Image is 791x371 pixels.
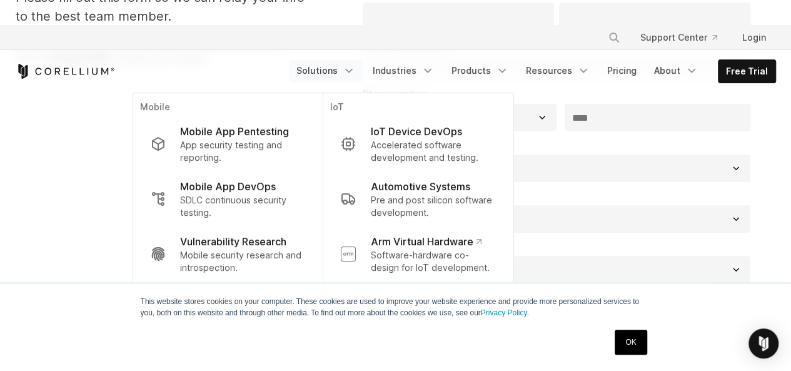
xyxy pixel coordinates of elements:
[330,226,505,282] a: Arm Virtual Hardware Software-hardware co-design for IoT development.
[370,139,495,164] p: Accelerated software development and testing.
[370,179,470,194] p: Automotive Systems
[140,116,315,171] a: Mobile App Pentesting App security testing and reporting.
[180,194,305,219] p: SDLC continuous security testing.
[180,179,276,194] p: Mobile App DevOps
[180,124,289,139] p: Mobile App Pentesting
[140,282,315,337] a: Malware Analysis Mobile malware and threat research.
[630,26,727,49] a: Support Center
[330,171,505,226] a: Automotive Systems Pre and post silicon software development.
[140,171,315,226] a: Mobile App DevOps SDLC continuous security testing.
[180,139,305,164] p: App security testing and reporting.
[370,124,461,139] p: IoT Device DevOps
[370,249,495,274] p: Software-hardware co-design for IoT development.
[180,249,305,274] p: Mobile security research and introspection.
[140,226,315,282] a: Vulnerability Research Mobile security research and introspection.
[732,26,776,49] a: Login
[647,59,705,82] a: About
[481,308,529,317] a: Privacy Policy.
[141,296,651,318] p: This website stores cookies on your computer. These cookies are used to improve your website expe...
[444,59,516,82] a: Products
[330,101,505,116] p: IoT
[593,26,776,49] div: Navigation Menu
[365,59,441,82] a: Industries
[289,59,776,83] div: Navigation Menu
[289,59,363,82] a: Solutions
[600,59,644,82] a: Pricing
[330,116,505,171] a: IoT Device DevOps Accelerated software development and testing.
[370,234,481,249] p: Arm Virtual Hardware
[518,59,597,82] a: Resources
[748,328,778,358] div: Open Intercom Messenger
[370,194,495,219] p: Pre and post silicon software development.
[180,234,286,249] p: Vulnerability Research
[615,330,647,355] a: OK
[718,60,775,83] a: Free Trial
[16,64,115,79] a: Corellium Home
[603,26,625,49] button: Search
[140,101,315,116] p: Mobile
